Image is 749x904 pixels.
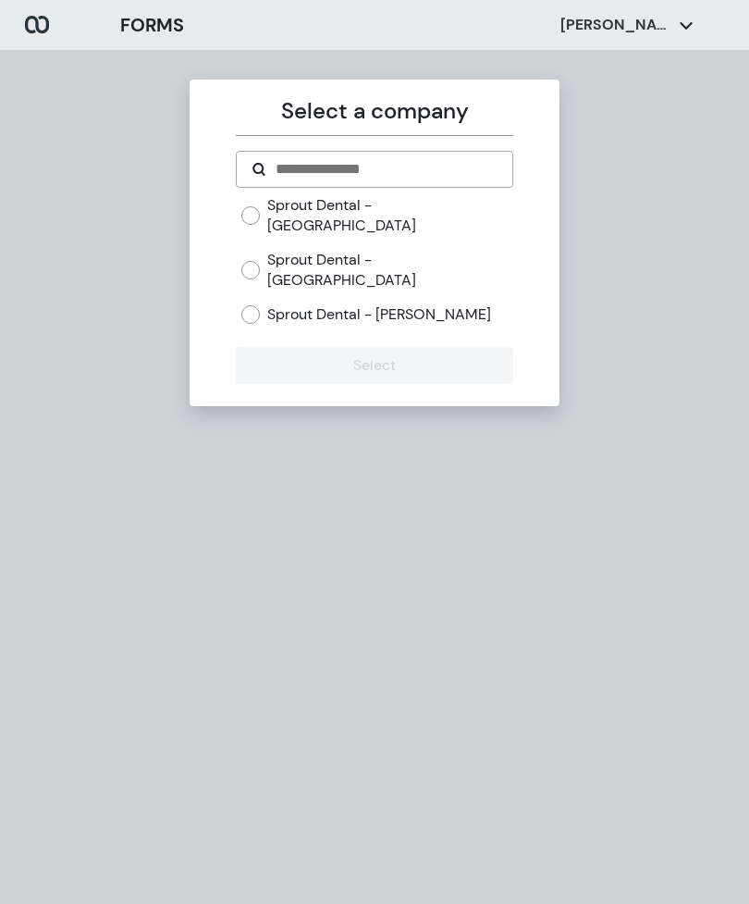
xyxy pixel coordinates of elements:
[274,158,497,180] input: Search
[236,347,512,384] button: Select
[267,250,512,290] label: Sprout Dental - [GEOGRAPHIC_DATA]
[267,304,491,325] label: Sprout Dental - [PERSON_NAME]
[267,195,512,235] label: Sprout Dental - [GEOGRAPHIC_DATA]
[560,15,671,35] p: [PERSON_NAME]
[236,94,512,128] p: Select a company
[120,11,184,39] h3: FORMS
